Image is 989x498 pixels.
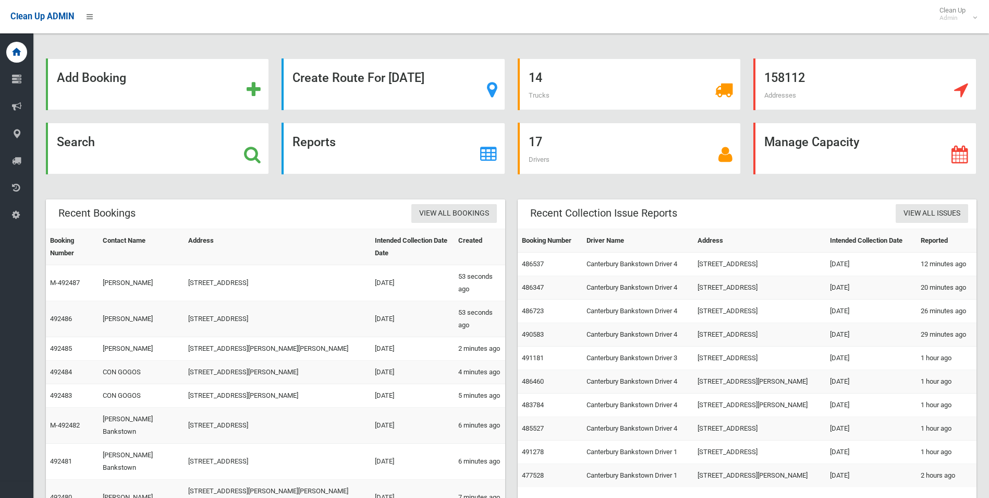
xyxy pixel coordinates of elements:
[46,58,269,110] a: Add Booking
[934,6,976,22] span: Clean Up
[917,394,976,417] td: 1 hour ago
[57,70,126,85] strong: Add Booking
[522,377,544,385] a: 486460
[371,444,454,480] td: [DATE]
[184,361,371,384] td: [STREET_ADDRESS][PERSON_NAME]
[184,265,371,301] td: [STREET_ADDRESS]
[50,315,72,323] a: 492486
[99,384,185,408] td: CON GOGOS
[826,441,917,464] td: [DATE]
[184,229,371,265] th: Address
[454,265,505,301] td: 53 seconds ago
[184,444,371,480] td: [STREET_ADDRESS]
[10,11,74,21] span: Clean Up ADMIN
[518,58,741,110] a: 14 Trucks
[522,307,544,315] a: 486723
[371,229,454,265] th: Intended Collection Date Date
[454,301,505,337] td: 53 seconds ago
[917,276,976,300] td: 20 minutes ago
[826,276,917,300] td: [DATE]
[917,441,976,464] td: 1 hour ago
[826,394,917,417] td: [DATE]
[522,448,544,456] a: 491278
[50,345,72,352] a: 492485
[582,253,693,276] td: Canterbury Bankstown Driver 4
[46,229,99,265] th: Booking Number
[693,394,826,417] td: [STREET_ADDRESS][PERSON_NAME]
[917,347,976,370] td: 1 hour ago
[764,135,859,149] strong: Manage Capacity
[371,384,454,408] td: [DATE]
[939,14,966,22] small: Admin
[529,135,542,149] strong: 17
[522,260,544,268] a: 486537
[693,464,826,488] td: [STREET_ADDRESS][PERSON_NAME]
[582,441,693,464] td: Canterbury Bankstown Driver 1
[582,464,693,488] td: Canterbury Bankstown Driver 1
[693,323,826,347] td: [STREET_ADDRESS]
[99,408,185,444] td: [PERSON_NAME] Bankstown
[99,337,185,361] td: [PERSON_NAME]
[917,323,976,347] td: 29 minutes ago
[46,123,269,174] a: Search
[693,370,826,394] td: [STREET_ADDRESS][PERSON_NAME]
[529,156,550,163] span: Drivers
[184,384,371,408] td: [STREET_ADDRESS][PERSON_NAME]
[582,347,693,370] td: Canterbury Bankstown Driver 3
[454,408,505,444] td: 6 minutes ago
[282,58,505,110] a: Create Route For [DATE]
[693,417,826,441] td: [STREET_ADDRESS]
[582,370,693,394] td: Canterbury Bankstown Driver 4
[454,361,505,384] td: 4 minutes ago
[282,123,505,174] a: Reports
[371,361,454,384] td: [DATE]
[917,370,976,394] td: 1 hour ago
[582,300,693,323] td: Canterbury Bankstown Driver 4
[292,135,336,149] strong: Reports
[50,421,80,429] a: M-492482
[917,253,976,276] td: 12 minutes ago
[582,394,693,417] td: Canterbury Bankstown Driver 4
[184,408,371,444] td: [STREET_ADDRESS]
[99,229,185,265] th: Contact Name
[917,229,976,253] th: Reported
[50,279,80,287] a: M-492487
[522,424,544,432] a: 485527
[292,70,424,85] strong: Create Route For [DATE]
[454,384,505,408] td: 5 minutes ago
[582,323,693,347] td: Canterbury Bankstown Driver 4
[826,370,917,394] td: [DATE]
[753,123,976,174] a: Manage Capacity
[522,471,544,479] a: 477528
[826,253,917,276] td: [DATE]
[693,347,826,370] td: [STREET_ADDRESS]
[529,70,542,85] strong: 14
[411,204,497,223] a: View All Bookings
[522,283,544,291] a: 486347
[518,123,741,174] a: 17 Drivers
[371,265,454,301] td: [DATE]
[371,301,454,337] td: [DATE]
[99,361,185,384] td: CON GOGOS
[99,444,185,480] td: [PERSON_NAME] Bankstown
[57,135,95,149] strong: Search
[371,408,454,444] td: [DATE]
[582,276,693,300] td: Canterbury Bankstown Driver 4
[826,347,917,370] td: [DATE]
[917,417,976,441] td: 1 hour ago
[693,441,826,464] td: [STREET_ADDRESS]
[46,203,148,223] header: Recent Bookings
[522,330,544,338] a: 490583
[518,229,582,253] th: Booking Number
[529,91,550,99] span: Trucks
[522,401,544,409] a: 483784
[917,300,976,323] td: 26 minutes ago
[371,337,454,361] td: [DATE]
[896,204,968,223] a: View All Issues
[753,58,976,110] a: 158112 Addresses
[184,337,371,361] td: [STREET_ADDRESS][PERSON_NAME][PERSON_NAME]
[826,464,917,488] td: [DATE]
[693,300,826,323] td: [STREET_ADDRESS]
[582,229,693,253] th: Driver Name
[764,91,796,99] span: Addresses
